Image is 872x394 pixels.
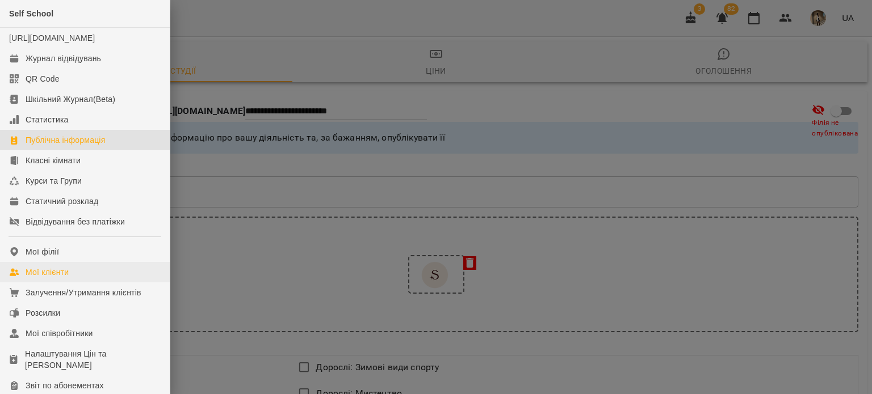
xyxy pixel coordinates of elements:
div: Журнал відвідувань [26,53,101,64]
div: Налаштування Цін та [PERSON_NAME] [25,348,161,371]
div: Публічна інформація [26,134,105,146]
div: Статистика [26,114,69,125]
div: Розсилки [26,307,60,319]
div: Мої філії [26,246,59,257]
div: QR Code [26,73,60,84]
div: Курси та Групи [26,175,82,187]
div: Залучення/Утримання клієнтів [26,287,141,298]
a: [URL][DOMAIN_NAME] [9,33,95,43]
span: Self School [9,9,53,18]
div: Шкільний Журнал(Beta) [26,94,115,105]
div: Звіт по абонементах [26,380,104,391]
div: Відвідування без платіжки [26,216,125,227]
div: Класні кімнати [26,155,81,166]
div: Статичний розклад [26,196,98,207]
div: Мої клієнти [26,266,69,278]
div: Мої співробітники [26,328,93,339]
